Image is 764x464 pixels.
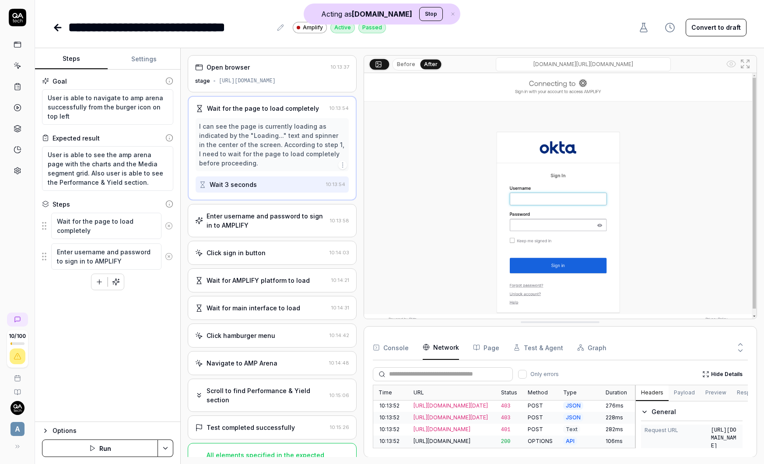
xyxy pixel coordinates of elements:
[513,335,563,360] button: Test & Agent
[4,382,31,396] a: Documentation
[161,248,176,265] button: Remove step
[563,401,583,410] span: JSON
[53,134,100,143] div: Expected result
[303,24,323,32] span: Amplify
[600,424,635,436] div: 282ms
[329,332,349,338] time: 10:14:42
[373,385,408,401] div: Time
[207,211,326,230] div: Enter username and password to sign in to AMPLIFY
[42,425,173,436] button: Options
[108,49,180,70] button: Settings
[326,181,345,187] time: 10:13:54
[195,77,210,85] div: stage
[473,335,499,360] button: Page
[501,427,511,433] span: 401
[522,436,558,447] div: OPTIONS
[331,64,349,70] time: 10:13:37
[293,21,327,33] a: Amplify
[522,400,558,412] div: POST
[738,57,752,71] button: Open in full screen
[207,63,250,72] div: Open browser
[686,19,746,36] button: Convert to draft
[600,385,635,401] div: Duration
[420,59,441,69] button: After
[331,277,349,283] time: 10:14:21
[42,243,173,270] div: Suggestions
[563,425,580,433] span: Text
[530,370,559,378] span: Only errors
[414,414,491,422] div: [URL][DOMAIN_NAME][DATE]
[659,19,680,36] button: View version history
[577,335,606,360] button: Graph
[600,412,635,424] div: 228ms
[329,392,349,398] time: 10:15:06
[199,122,345,168] div: I can see the page is currently loading as indicated by the "Loading..." text and spinner in the ...
[53,200,70,209] div: Steps
[42,212,173,239] div: Suggestions
[501,415,511,421] span: 403
[522,447,558,459] div: POST
[496,385,522,401] div: Status
[711,426,739,450] span: [URL][DOMAIN_NAME]
[636,385,669,401] button: Headers
[330,218,349,224] time: 10:13:58
[724,57,738,71] button: Show all interative elements
[423,335,459,360] button: Network
[329,360,349,366] time: 10:14:48
[207,276,310,285] div: Wait for AMPLIFY platform to load
[210,180,257,189] div: Wait 3 seconds
[700,385,732,401] button: Preview
[219,77,276,85] div: [URL][DOMAIN_NAME]
[11,401,25,415] img: 7ccf6c19-61ad-4a6c-8811-018b02a1b829.jpg
[393,60,419,69] button: Before
[645,426,706,450] span: Request URL
[207,423,295,432] div: Test completed successfully
[379,425,400,433] time: 10:13:52
[501,403,511,409] span: 403
[358,22,386,33] div: Passed
[373,335,409,360] button: Console
[522,385,558,401] div: Method
[414,402,491,410] div: [URL][DOMAIN_NAME][DATE]
[330,424,349,430] time: 10:15:26
[207,359,277,368] div: Navigate to AMP Arena
[558,385,600,401] div: Type
[379,414,400,422] time: 10:13:52
[408,385,496,401] div: URL
[331,305,349,311] time: 10:14:31
[600,400,635,412] div: 276ms
[207,104,319,113] div: Wait for the page to load completely
[4,415,31,438] button: a
[414,437,491,445] div: [URL][DOMAIN_NAME]
[11,422,25,436] span: a
[329,250,349,256] time: 10:14:03
[53,77,67,86] div: Goal
[42,439,158,457] button: Run
[53,425,173,436] div: Options
[522,412,558,424] div: POST
[330,22,355,33] div: Active
[563,413,583,422] span: JSON
[9,334,26,339] span: 10 / 100
[4,368,31,382] a: Book a call with us
[196,176,348,193] button: Wait 3 seconds10:13:54
[501,439,511,445] span: 200
[379,402,400,410] time: 10:13:52
[7,313,28,327] a: New conversation
[669,385,700,401] button: Payload
[522,424,558,436] div: POST
[207,386,326,404] div: Scroll to find Performance & Yield section
[600,447,635,459] div: 100ms
[697,367,748,381] button: Hide Details
[329,105,349,111] time: 10:13:54
[207,248,266,257] div: Click sign in button
[563,437,577,445] span: API
[207,303,300,313] div: Wait for main interface to load
[35,49,108,70] button: Steps
[641,407,743,417] button: General
[364,73,757,319] img: Screenshot
[207,331,275,340] div: Click hamburger menu
[414,425,491,433] div: [URL][DOMAIN_NAME]
[518,370,527,379] button: Only errors
[161,217,176,235] button: Remove step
